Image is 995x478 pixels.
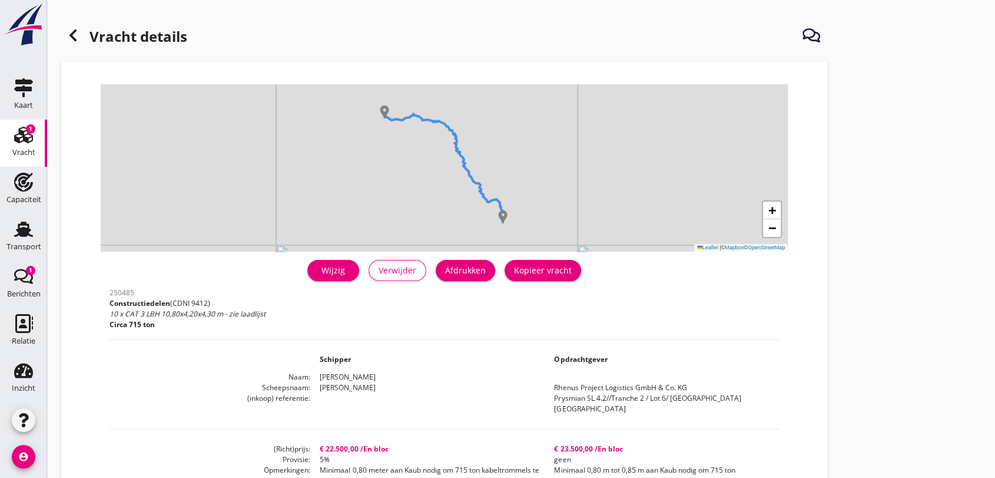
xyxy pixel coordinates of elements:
[436,260,495,281] button: Afdrukken
[445,264,486,276] div: Afdrukken
[748,245,785,250] a: OpenStreetMap
[110,444,310,454] dt: (Richt)prijs
[110,454,310,465] dt: Provisie
[110,298,170,308] span: Constructiedelen
[310,354,545,365] dd: Schipper
[6,196,41,203] div: Capaciteit
[6,243,41,250] div: Transport
[7,290,41,298] div: Berichten
[545,354,779,365] dd: Opdrachtgever
[763,202,781,219] a: Zoom in
[310,372,779,383] dd: [PERSON_NAME]
[110,319,266,330] p: Circa 715 ton
[719,245,721,250] span: |
[110,288,134,298] span: 250485
[12,445,35,469] i: account_circle
[110,383,310,393] dt: Scheepsnaam
[369,260,426,281] button: Verwijder
[497,210,509,222] img: Marker
[694,244,788,252] div: © ©
[697,245,718,250] a: Leaflet
[12,149,35,156] div: Vracht
[514,264,572,276] div: Kopieer vracht
[12,384,35,392] div: Inzicht
[14,101,33,109] div: Kaart
[110,309,266,319] span: 10 x CAT 3 LBH 10,80x4,20x4,30 m - zie laadlijst
[768,203,776,217] span: +
[26,124,35,134] div: 1
[545,383,779,393] dd: Rhenus Project Logistics GmbH & Co. KG
[379,106,390,117] img: Marker
[545,393,779,414] dd: Prysmian SL 4.2//Tranche 2 / Lot 6/ [GEOGRAPHIC_DATA] [GEOGRAPHIC_DATA]
[545,444,779,454] dd: € 23.500,00 /En bloc
[317,264,350,276] div: Wijzig
[310,444,545,454] dd: € 22.500,00 /En bloc
[379,264,416,276] div: Verwijder
[110,393,310,414] dt: (inkoop) referentie
[545,454,779,465] dd: geen
[61,24,187,52] h1: Vracht details
[110,298,266,309] p: (CDNI 9412)
[725,245,744,250] a: Mapbox
[12,337,35,345] div: Relatie
[26,266,35,275] div: 1
[310,383,545,393] dd: [PERSON_NAME]
[2,3,45,47] img: logo-small.a267ee39.svg
[110,372,310,383] dt: Naam
[505,260,581,281] button: Kopieer vracht
[763,219,781,237] a: Zoom out
[310,454,545,465] dd: 5%
[768,220,776,235] span: −
[307,260,359,281] a: Wijzig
